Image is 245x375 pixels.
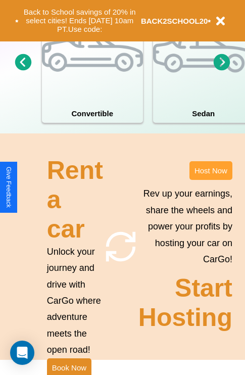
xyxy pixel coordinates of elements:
h2: Rent a car [47,156,103,244]
h2: Start Hosting [138,273,232,332]
div: Give Feedback [5,167,12,208]
div: Open Intercom Messenger [10,341,34,365]
p: Unlock your journey and drive with CarGo where adventure meets the open road! [47,244,103,358]
p: Rev up your earnings, share the wheels and power your profits by hosting your car on CarGo! [138,185,232,267]
b: BACK2SCHOOL20 [141,17,208,25]
button: Back to School savings of 20% in select cities! Ends [DATE] 10am PT.Use code: [19,5,141,36]
button: Host Now [189,161,232,180]
h4: Convertible [42,104,143,123]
